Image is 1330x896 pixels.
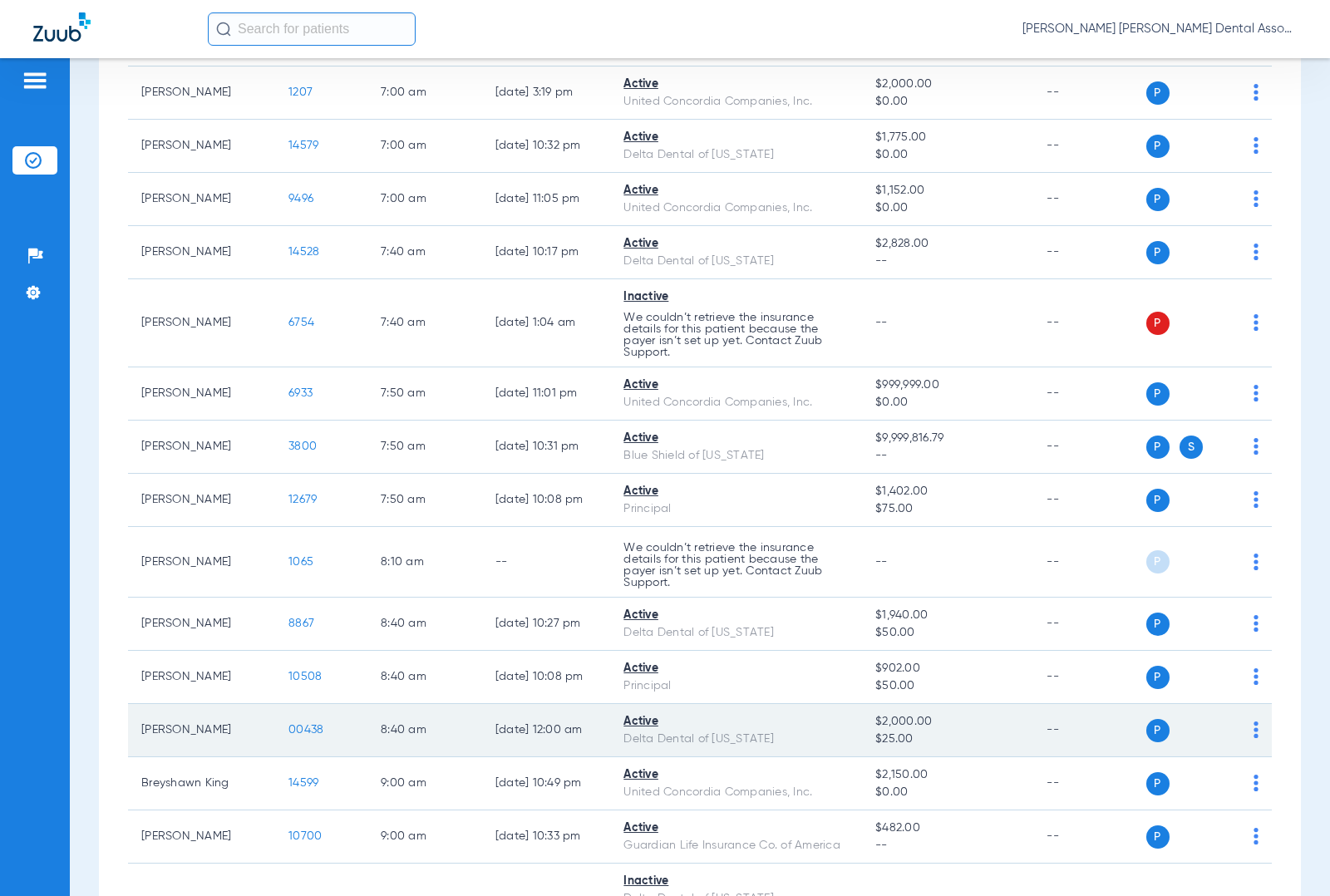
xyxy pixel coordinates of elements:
div: Active [623,430,849,447]
td: -- [1033,421,1145,474]
td: 7:50 AM [367,421,482,474]
td: -- [482,527,611,598]
span: 8867 [288,618,314,629]
span: P [1146,81,1170,105]
span: $25.00 [875,731,1020,748]
input: Search for patients [208,12,416,46]
td: [PERSON_NAME] [128,704,275,757]
span: $1,940.00 [875,607,1020,624]
span: -- [875,556,888,568]
td: -- [1033,367,1145,421]
div: Delta Dental of [US_STATE] [623,624,849,642]
span: 6754 [288,317,314,328]
td: 8:40 AM [367,598,482,651]
td: [DATE] 10:33 PM [482,810,611,864]
span: 12679 [288,494,317,505]
td: [PERSON_NAME] [128,279,275,367]
img: group-dot-blue.svg [1254,775,1259,791]
td: [DATE] 11:01 PM [482,367,611,421]
span: 1207 [288,86,313,98]
span: $0.00 [875,199,1020,217]
td: -- [1033,173,1145,226]
img: group-dot-blue.svg [1254,190,1259,207]
img: group-dot-blue.svg [1254,137,1259,154]
span: 6933 [288,387,313,399]
span: $2,000.00 [875,713,1020,731]
td: [DATE] 1:04 AM [482,279,611,367]
span: $50.00 [875,624,1020,642]
div: Inactive [623,288,849,306]
iframe: Chat Widget [1247,816,1330,896]
td: 9:00 AM [367,810,482,864]
td: 7:00 AM [367,173,482,226]
span: P [1146,241,1170,264]
span: 9496 [288,193,313,204]
td: [PERSON_NAME] [128,66,275,120]
img: Search Icon [216,22,231,37]
td: -- [1033,474,1145,527]
div: Delta Dental of [US_STATE] [623,731,849,748]
img: group-dot-blue.svg [1254,438,1259,455]
td: [PERSON_NAME] [128,598,275,651]
td: -- [1033,226,1145,279]
img: group-dot-blue.svg [1254,244,1259,260]
div: Blue Shield of [US_STATE] [623,447,849,465]
td: [DATE] 10:31 PM [482,421,611,474]
td: [DATE] 11:05 PM [482,173,611,226]
td: [DATE] 10:27 PM [482,598,611,651]
span: $482.00 [875,820,1020,837]
td: -- [1033,651,1145,704]
td: [DATE] 10:49 PM [482,757,611,810]
div: Active [623,660,849,677]
td: [DATE] 10:17 PM [482,226,611,279]
td: [PERSON_NAME] [128,527,275,598]
img: group-dot-blue.svg [1254,314,1259,331]
div: Guardian Life Insurance Co. of America [623,837,849,854]
td: [PERSON_NAME] [128,367,275,421]
td: -- [1033,527,1145,598]
span: P [1146,613,1170,636]
img: group-dot-blue.svg [1254,615,1259,632]
td: [DATE] 12:00 AM [482,704,611,757]
td: [PERSON_NAME] [128,120,275,173]
span: P [1146,719,1170,742]
span: 00438 [288,724,323,736]
div: United Concordia Companies, Inc. [623,199,849,217]
td: [PERSON_NAME] [128,810,275,864]
span: $1,775.00 [875,129,1020,146]
span: $0.00 [875,784,1020,801]
td: -- [1033,810,1145,864]
div: Delta Dental of [US_STATE] [623,253,849,270]
span: [PERSON_NAME] [PERSON_NAME] Dental Associates [1022,21,1297,37]
td: 7:40 AM [367,279,482,367]
span: P [1146,772,1170,795]
img: group-dot-blue.svg [1254,668,1259,685]
div: Active [623,377,849,394]
td: 7:50 AM [367,474,482,527]
div: Principal [623,500,849,518]
span: 14579 [288,140,318,151]
td: [DATE] 10:08 PM [482,474,611,527]
span: P [1146,825,1170,849]
div: Active [623,483,849,500]
div: Active [623,235,849,253]
td: [DATE] 3:19 PM [482,66,611,120]
td: -- [1033,757,1145,810]
span: -- [875,253,1020,270]
td: [PERSON_NAME] [128,173,275,226]
td: [PERSON_NAME] [128,226,275,279]
span: P [1146,312,1170,335]
span: P [1146,550,1170,574]
td: [PERSON_NAME] [128,421,275,474]
span: -- [875,837,1020,854]
div: United Concordia Companies, Inc. [623,784,849,801]
span: $2,000.00 [875,76,1020,93]
span: 10700 [288,830,322,842]
span: $1,402.00 [875,483,1020,500]
p: We couldn’t retrieve the insurance details for this patient because the payer isn’t set up yet. C... [623,312,849,358]
td: -- [1033,120,1145,173]
img: group-dot-blue.svg [1254,385,1259,401]
span: P [1146,489,1170,512]
div: Active [623,182,849,199]
img: Zuub Logo [33,12,91,42]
